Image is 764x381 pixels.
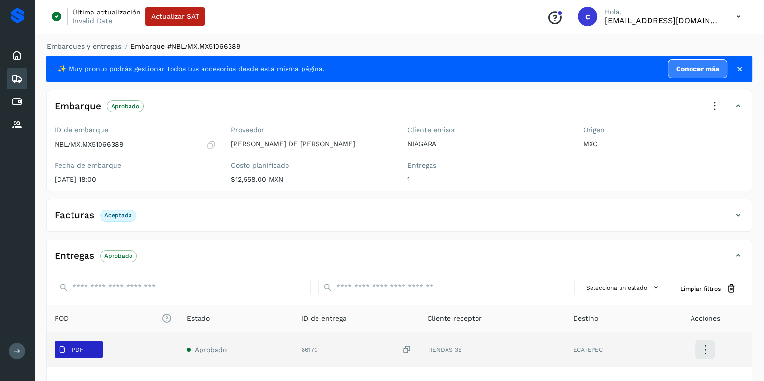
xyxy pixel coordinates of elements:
span: Estado [187,313,210,324]
td: ECATEPEC [565,332,658,367]
span: ID de entrega [302,313,346,324]
span: Acciones [691,313,720,324]
label: Proveedor [231,126,392,134]
td: TIENDAS 3B [419,332,565,367]
p: Invalid Date [72,16,112,25]
h4: Facturas [55,210,94,221]
h4: Embarque [55,101,101,112]
button: Selecciona un estado [582,280,665,296]
label: ID de embarque [55,126,216,134]
button: Limpiar filtros [673,280,744,297]
p: calbor@niagarawater.com [605,16,721,25]
span: Actualizar SAT [151,13,199,20]
p: $12,558.00 MXN [231,175,392,183]
div: FacturasAceptada [47,207,752,231]
div: 86170 [302,345,412,355]
h4: Entregas [55,251,94,262]
span: Destino [573,313,598,324]
label: Costo planificado [231,161,392,169]
label: Fecha de embarque [55,161,216,169]
span: Aprobado [195,346,227,353]
span: Cliente receptor [427,313,482,324]
p: 1 [407,175,568,183]
p: [PERSON_NAME] DE [PERSON_NAME] [231,140,392,148]
p: Hola, [605,8,721,16]
button: Actualizar SAT [145,7,205,26]
div: Proveedores [7,114,27,136]
div: Inicio [7,45,27,66]
span: ✨ Muy pronto podrás gestionar todos tus accesorios desde esta misma página. [58,64,325,74]
label: Cliente emisor [407,126,568,134]
nav: breadcrumb [46,42,752,52]
p: Aprobado [111,103,139,110]
a: Embarques y entregas [47,42,121,50]
p: MXC [583,140,744,148]
span: Embarque #NBL/MX.MX51066389 [130,42,241,50]
p: NIAGARA [407,140,568,148]
p: Aprobado [104,253,132,259]
p: Última actualización [72,8,141,16]
p: NBL/MX.MX51066389 [55,141,124,149]
p: PDF [72,346,83,353]
p: [DATE] 18:00 [55,175,216,183]
div: Embarques [7,68,27,89]
div: Cuentas por pagar [7,91,27,113]
p: Aceptada [104,212,132,219]
button: PDF [55,341,103,358]
div: EntregasAprobado [47,248,752,272]
label: Origen [583,126,744,134]
span: POD [55,313,172,324]
span: Limpiar filtros [680,284,721,293]
label: Entregas [407,161,568,169]
a: Conocer más [668,59,727,78]
div: EmbarqueAprobado [47,98,752,122]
